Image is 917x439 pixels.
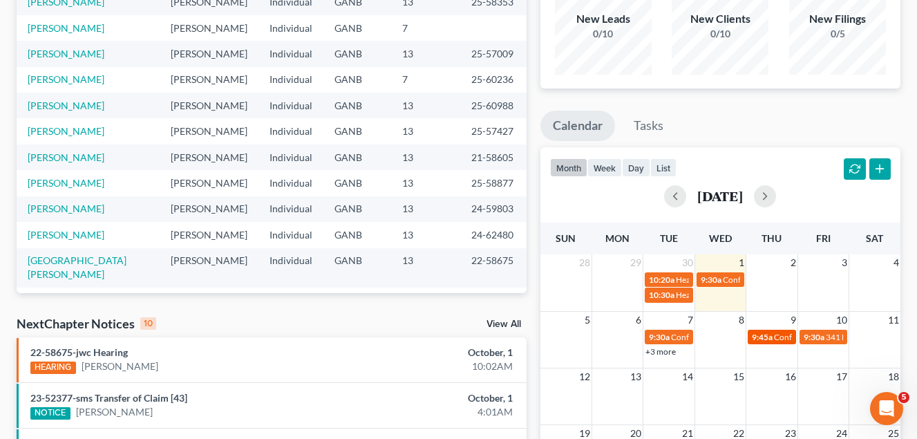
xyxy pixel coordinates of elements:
[391,93,460,118] td: 13
[323,67,391,93] td: GANB
[391,15,460,41] td: 7
[649,332,670,342] span: 9:30a
[160,93,258,118] td: [PERSON_NAME]
[583,312,592,328] span: 5
[578,368,592,385] span: 12
[887,368,900,385] span: 18
[587,158,622,177] button: week
[732,368,746,385] span: 15
[555,27,652,41] div: 0/10
[835,312,849,328] span: 10
[258,222,323,247] td: Individual
[723,274,881,285] span: Confirmation Hearing for [PERSON_NAME]
[391,118,460,144] td: 13
[258,67,323,93] td: Individual
[323,196,391,222] td: GANB
[30,362,76,374] div: HEARING
[621,111,676,141] a: Tasks
[460,222,527,247] td: 24-62480
[30,346,128,358] a: 22-58675-jwc Hearing
[460,248,527,288] td: 22-58675
[323,248,391,288] td: GANB
[28,254,126,280] a: [GEOGRAPHIC_DATA][PERSON_NAME]
[160,144,258,170] td: [PERSON_NAME]
[28,177,104,189] a: [PERSON_NAME]
[160,196,258,222] td: [PERSON_NAME]
[737,312,746,328] span: 8
[323,41,391,66] td: GANB
[789,11,886,27] div: New Filings
[752,332,773,342] span: 9:45a
[676,290,784,300] span: Hearing for [PERSON_NAME]
[866,232,883,244] span: Sat
[887,312,900,328] span: 11
[140,317,156,330] div: 10
[460,67,527,93] td: 25-60236
[28,203,104,214] a: [PERSON_NAME]
[605,232,630,244] span: Mon
[28,73,104,85] a: [PERSON_NAME]
[460,144,527,170] td: 21-58605
[258,15,323,41] td: Individual
[258,248,323,288] td: Individual
[789,254,797,271] span: 2
[840,254,849,271] span: 3
[323,93,391,118] td: GANB
[30,392,187,404] a: 23-52377-sms Transfer of Claim [43]
[460,93,527,118] td: 25-60988
[28,22,104,34] a: [PERSON_NAME]
[686,312,694,328] span: 7
[391,222,460,247] td: 13
[361,391,513,405] div: October, 1
[634,312,643,328] span: 6
[391,144,460,170] td: 13
[361,346,513,359] div: October, 1
[709,232,732,244] span: Wed
[17,315,156,332] div: NextChapter Notices
[76,405,153,419] a: [PERSON_NAME]
[258,41,323,66] td: Individual
[789,27,886,41] div: 0/5
[681,368,694,385] span: 14
[649,290,674,300] span: 10:30a
[323,222,391,247] td: GANB
[460,41,527,66] td: 25-57009
[697,189,743,203] h2: [DATE]
[460,170,527,196] td: 25-58877
[629,368,643,385] span: 13
[391,196,460,222] td: 13
[629,254,643,271] span: 29
[258,93,323,118] td: Individual
[737,254,746,271] span: 1
[28,229,104,241] a: [PERSON_NAME]
[460,118,527,144] td: 25-57427
[550,158,587,177] button: month
[391,170,460,196] td: 13
[672,27,768,41] div: 0/10
[323,170,391,196] td: GANB
[681,254,694,271] span: 30
[622,158,650,177] button: day
[660,232,678,244] span: Tue
[361,359,513,373] div: 10:02AM
[460,196,527,222] td: 24-59803
[391,67,460,93] td: 7
[28,48,104,59] a: [PERSON_NAME]
[361,405,513,419] div: 4:01AM
[160,248,258,288] td: [PERSON_NAME]
[672,11,768,27] div: New Clients
[460,288,527,313] td: 24-58036
[258,144,323,170] td: Individual
[323,15,391,41] td: GANB
[762,232,782,244] span: Thu
[898,392,909,403] span: 5
[258,118,323,144] td: Individual
[82,359,158,373] a: [PERSON_NAME]
[804,332,824,342] span: 9:30a
[789,312,797,328] span: 9
[258,170,323,196] td: Individual
[30,407,70,420] div: NOTICE
[784,368,797,385] span: 16
[391,248,460,288] td: 13
[28,100,104,111] a: [PERSON_NAME]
